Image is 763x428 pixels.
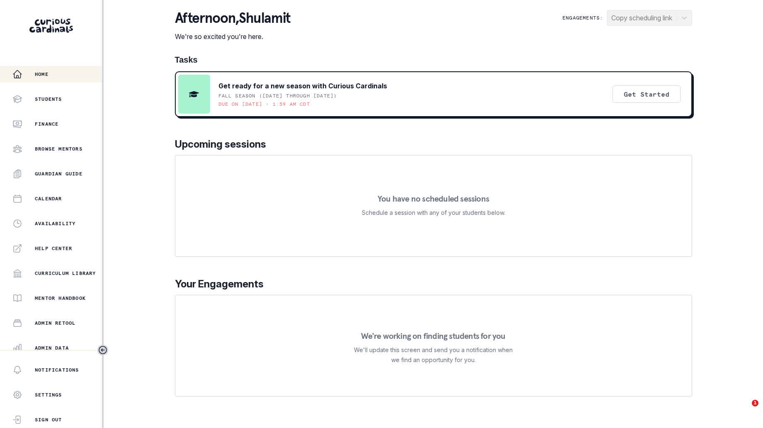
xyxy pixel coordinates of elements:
[35,295,86,302] p: Mentor Handbook
[175,137,692,152] p: Upcoming sessions
[35,146,82,152] p: Browse Mentors
[35,195,62,202] p: Calendar
[35,170,82,177] p: Guardian Guide
[218,101,310,107] p: Due on [DATE] • 1:59 AM CDT
[35,71,48,78] p: Home
[378,195,489,203] p: You have no scheduled sessions
[35,416,62,423] p: Sign Out
[35,220,75,227] p: Availability
[175,277,692,292] p: Your Engagements
[218,81,387,91] p: Get ready for a new season with Curious Cardinals
[35,345,69,351] p: Admin Data
[362,208,505,218] p: Schedule a session with any of your students below.
[35,320,75,326] p: Admin Retool
[735,400,755,420] iframe: Intercom live chat
[35,121,58,127] p: Finance
[35,270,96,277] p: Curriculum Library
[562,15,603,21] p: Engagements:
[175,55,692,65] h1: Tasks
[97,345,108,355] button: Toggle sidebar
[361,332,505,340] p: We're working on finding students for you
[175,32,291,41] p: We're so excited you're here.
[218,92,337,99] p: Fall Season ([DATE] through [DATE])
[175,10,291,27] p: afternoon , Shulamit
[29,19,73,33] img: Curious Cardinals Logo
[35,367,79,373] p: Notifications
[35,392,62,398] p: Settings
[35,245,72,252] p: Help Center
[35,96,62,102] p: Students
[354,345,513,365] p: We'll update this screen and send you a notification when we find an opportunity for you.
[752,400,758,406] span: 1
[613,85,681,103] button: Get Started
